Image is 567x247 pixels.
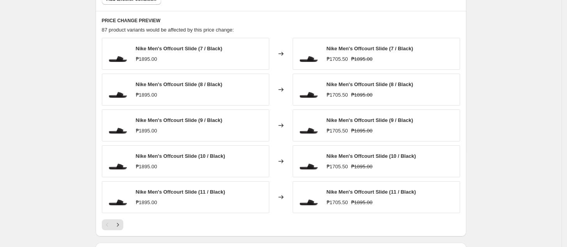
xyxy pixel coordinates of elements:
div: ₱1705.50 [327,55,348,63]
img: AURORA_BQ4639-003_PHSRH000-2000_80x.png [106,78,130,101]
button: Next [112,219,123,230]
img: AURORA_BQ4639-003_PHSRH000-2000_80x.png [106,114,130,137]
h6: PRICE CHANGE PREVIEW [102,18,460,24]
div: ₱1705.50 [327,199,348,206]
div: ₱1705.50 [327,163,348,171]
span: Nike Men's Offcourt Slide (7 / Black) [327,46,413,51]
span: Nike Men's Offcourt Slide (10 / Black) [136,153,225,159]
img: AURORA_BQ4639-003_PHSRH000-2000_80x.png [297,114,320,137]
div: ₱1895.00 [136,199,157,206]
img: AURORA_BQ4639-003_PHSRH000-2000_80x.png [106,42,130,65]
img: AURORA_BQ4639-003_PHSRH000-2000_80x.png [297,78,320,101]
span: Nike Men's Offcourt Slide (8 / Black) [136,81,222,87]
img: AURORA_BQ4639-003_PHSRH000-2000_80x.png [297,185,320,209]
div: ₱1895.00 [136,163,157,171]
strike: ₱1895.00 [351,199,373,206]
strike: ₱1895.00 [351,127,373,135]
img: AURORA_BQ4639-003_PHSRH000-2000_80x.png [106,150,130,173]
img: AURORA_BQ4639-003_PHSRH000-2000_80x.png [297,42,320,65]
span: Nike Men's Offcourt Slide (7 / Black) [136,46,222,51]
span: Nike Men's Offcourt Slide (9 / Black) [327,117,413,123]
div: ₱1895.00 [136,55,157,63]
nav: Pagination [102,219,123,230]
div: ₱1705.50 [327,127,348,135]
strike: ₱1895.00 [351,91,373,99]
span: Nike Men's Offcourt Slide (9 / Black) [136,117,222,123]
span: Nike Men's Offcourt Slide (11 / Black) [327,189,416,195]
img: AURORA_BQ4639-003_PHSRH000-2000_80x.png [297,150,320,173]
div: ₱1895.00 [136,91,157,99]
span: 87 product variants would be affected by this price change: [102,27,234,33]
span: Nike Men's Offcourt Slide (8 / Black) [327,81,413,87]
div: ₱1895.00 [136,127,157,135]
span: Nike Men's Offcourt Slide (10 / Black) [327,153,416,159]
strike: ₱1895.00 [351,55,373,63]
strike: ₱1895.00 [351,163,373,171]
img: AURORA_BQ4639-003_PHSRH000-2000_80x.png [106,185,130,209]
span: Nike Men's Offcourt Slide (11 / Black) [136,189,225,195]
div: ₱1705.50 [327,91,348,99]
